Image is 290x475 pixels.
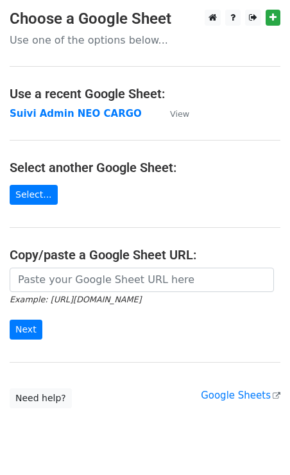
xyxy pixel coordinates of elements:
[10,108,142,119] a: Suivi Admin NEO CARGO
[201,390,280,401] a: Google Sheets
[10,86,280,101] h4: Use a recent Google Sheet:
[10,268,274,292] input: Paste your Google Sheet URL here
[10,185,58,205] a: Select...
[157,108,189,119] a: View
[10,33,280,47] p: Use one of the options below...
[10,388,72,408] a: Need help?
[170,109,189,119] small: View
[10,295,141,304] small: Example: [URL][DOMAIN_NAME]
[10,10,280,28] h3: Choose a Google Sheet
[10,247,280,263] h4: Copy/paste a Google Sheet URL:
[10,320,42,340] input: Next
[10,160,280,175] h4: Select another Google Sheet:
